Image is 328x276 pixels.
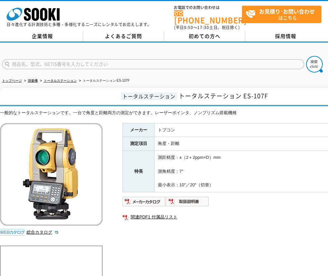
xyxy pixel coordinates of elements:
a: メーカーカタログ [122,201,166,206]
a: 測量機 [28,79,38,82]
a: [PHONE_NUMBER] [174,10,242,24]
img: メーカーカタログ [122,196,166,207]
a: 初めての方へ [164,31,245,41]
th: 特長 [123,151,155,192]
span: トータルステーション ES-107F [179,91,268,100]
span: 初めての方へ [189,32,220,40]
a: 採用情報 [245,31,326,41]
input: 商品名、型式、NETIS番号を入力してください [2,59,304,69]
li: トータルステーション ES-107F [78,77,130,84]
span: お電話でのお問い合わせは [174,6,242,10]
strong: お見積り･お問い合わせ [259,7,315,15]
a: トータルステーション [44,79,77,82]
a: トップページ [2,79,22,82]
span: (平日 ～ 土日、祝日除く) [174,24,240,30]
span: 8:50 [184,24,193,30]
a: お見積り･お問い合わせはこちら [242,6,321,23]
a: 取扱説明書 [166,201,209,206]
span: 17:30 [197,24,209,30]
span: トータルステーション [121,92,177,100]
img: btn_search.png [306,56,323,72]
img: 取扱説明書 [166,196,209,207]
a: 企業情報 [2,31,83,41]
th: メーカー [123,123,155,137]
th: 測定項目 [123,137,155,151]
span: はこちら [246,6,321,23]
a: よくあるご質問 [83,31,164,41]
a: 総合カタログ [26,230,59,235]
p: 日々進化する計測技術と多種・多様化するニーズにレンタルでお応えします。 [7,23,152,26]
